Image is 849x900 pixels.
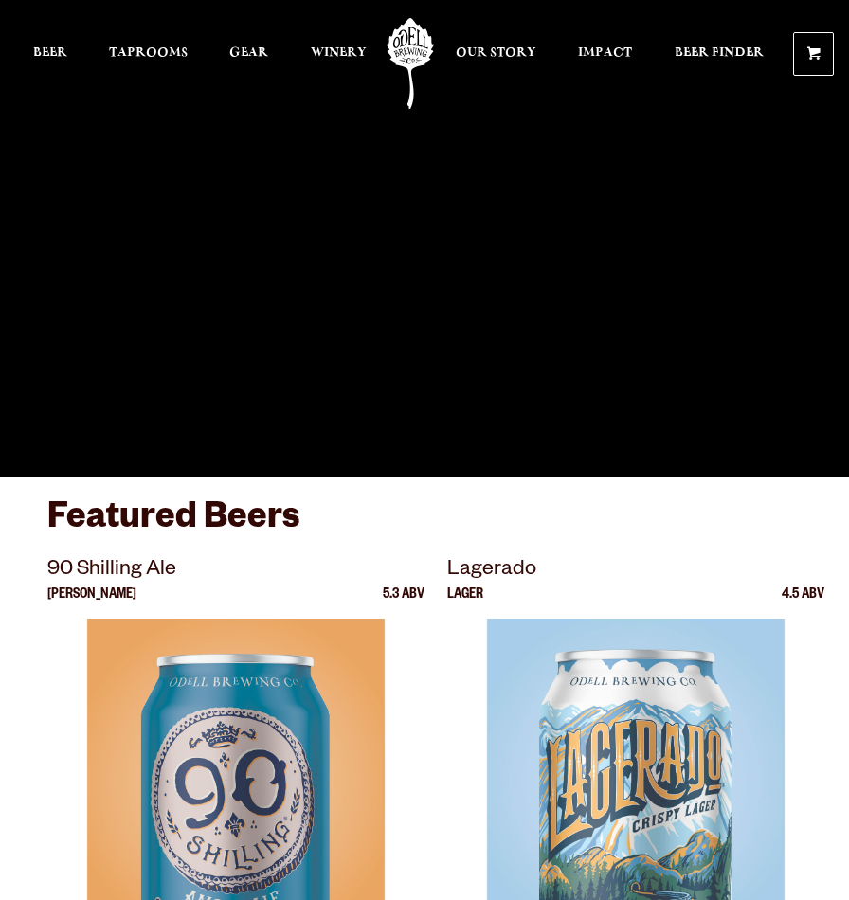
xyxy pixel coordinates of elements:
a: Odell Home [387,11,434,116]
a: Winery [311,11,367,97]
a: Impact [578,11,632,97]
p: [PERSON_NAME] [47,588,136,619]
span: Beer Finder [675,45,764,61]
span: Beer [33,45,67,61]
h3: Featured Beers [47,496,802,554]
a: Our Story [456,11,536,97]
span: Winery [311,45,367,61]
span: Our Story [456,45,536,61]
span: Taprooms [109,45,188,61]
a: Beer [33,11,67,97]
span: Impact [578,45,632,61]
p: Lagerado [447,554,824,588]
span: Gear [229,45,268,61]
a: Taprooms [109,11,188,97]
p: 4.5 ABV [782,588,824,619]
p: 90 Shilling Ale [47,554,424,588]
p: Lager [447,588,483,619]
p: 5.3 ABV [383,588,424,619]
a: Beer Finder [675,11,764,97]
a: Gear [229,11,268,97]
